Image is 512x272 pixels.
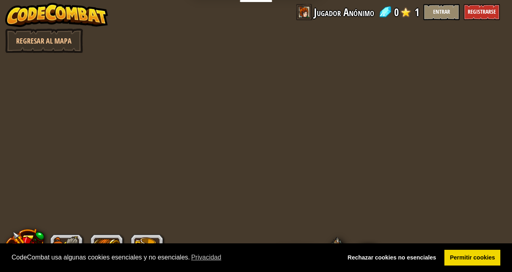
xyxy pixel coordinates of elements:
img: CodeCombat - Learn how to code by playing a game [5,3,108,27]
span: 1 [415,4,419,20]
a: allow cookies [444,250,500,266]
span: CodeCombat usa algunas cookies esenciales y no esenciales. [12,251,336,264]
button: Entrar [423,4,460,20]
a: deny cookies [342,250,442,266]
a: Back to Map [5,29,83,53]
span: Jugador Anónimo [314,4,374,20]
button: Registrarse [464,4,500,20]
a: learn more about cookies [190,251,223,264]
span: 0 [394,4,399,20]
